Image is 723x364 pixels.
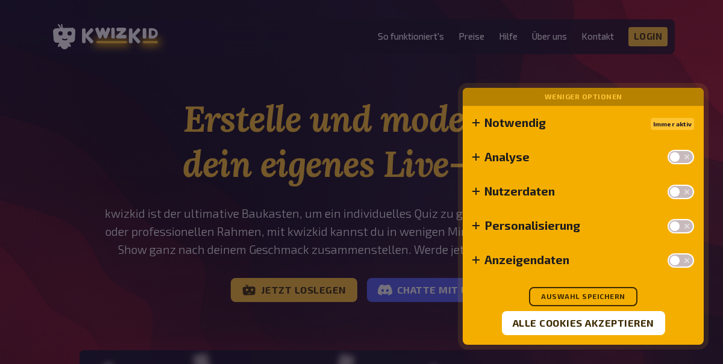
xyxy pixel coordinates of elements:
button: Alle Cookies akzeptieren [502,311,665,335]
summary: NotwendigImmer aktiv [472,116,694,130]
summary: Anzeigendaten [472,253,694,268]
summary: Personalisierung [472,218,694,233]
button: Auswahl speichern [529,287,637,306]
summary: Analyse [472,149,694,164]
button: Weniger Optionen [545,93,622,101]
summary: Nutzerdaten [472,184,694,199]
